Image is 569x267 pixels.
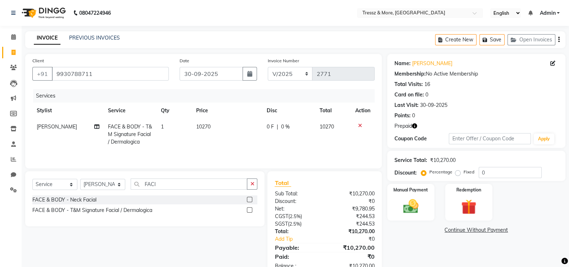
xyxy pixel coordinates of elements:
[435,34,477,45] button: Create New
[393,187,428,193] label: Manual Payment
[277,123,278,131] span: |
[449,133,531,144] input: Enter Offer / Coupon Code
[157,103,192,119] th: Qty
[412,60,452,67] a: [PERSON_NAME]
[534,133,554,144] button: Apply
[394,135,449,142] div: Coupon Code
[394,70,426,78] div: Membership:
[394,112,411,119] div: Points:
[479,34,505,45] button: Save
[394,70,558,78] div: No Active Membership
[268,58,299,64] label: Invoice Number
[325,205,380,213] div: ₹9,780.95
[79,3,111,23] b: 08047224946
[425,91,428,99] div: 0
[34,32,60,45] a: INVOICE
[161,123,164,130] span: 1
[325,243,380,252] div: ₹10,270.00
[325,252,380,261] div: ₹0
[108,123,152,145] span: FACE & BODY - T&M Signature Facial / Dermalogica
[315,103,351,119] th: Total
[464,169,474,175] label: Fixed
[394,91,424,99] div: Card on file:
[37,123,77,130] span: [PERSON_NAME]
[275,179,291,187] span: Total
[32,207,152,214] div: FACE & BODY - T&M Signature Facial / Dermalogica
[269,205,325,213] div: Net:
[32,58,44,64] label: Client
[351,103,375,119] th: Action
[325,213,380,220] div: ₹244.53
[267,123,274,131] span: 0 F
[507,34,555,45] button: Open Invoices
[539,9,555,17] span: Admin
[325,220,380,228] div: ₹244.53
[262,103,315,119] th: Disc
[289,213,300,219] span: 2.5%
[325,228,380,235] div: ₹10,270.00
[275,213,288,220] span: CGST
[289,221,300,227] span: 2.5%
[269,235,334,243] a: Add Tip
[320,123,334,130] span: 10270
[412,112,415,119] div: 0
[424,81,430,88] div: 16
[394,122,412,130] span: Prepaid
[456,198,481,216] img: _gift.svg
[269,228,325,235] div: Total:
[69,35,120,41] a: PREVIOUS INVOICES
[275,221,288,227] span: SGST
[269,213,325,220] div: ( )
[192,103,262,119] th: Price
[33,89,380,103] div: Services
[269,198,325,205] div: Discount:
[394,169,417,177] div: Discount:
[389,226,564,234] a: Continue Without Payment
[456,187,481,193] label: Redemption
[430,157,456,164] div: ₹10,270.00
[398,198,423,215] img: _cash.svg
[32,196,96,204] div: FACE & BODY - Neck Facial
[32,103,104,119] th: Stylist
[394,60,411,67] div: Name:
[429,169,452,175] label: Percentage
[394,101,419,109] div: Last Visit:
[334,235,380,243] div: ₹0
[281,123,290,131] span: 0 %
[196,123,211,130] span: 10270
[104,103,157,119] th: Service
[18,3,68,23] img: logo
[52,67,169,81] input: Search by Name/Mobile/Email/Code
[325,190,380,198] div: ₹10,270.00
[180,58,189,64] label: Date
[269,220,325,228] div: ( )
[269,243,325,252] div: Payable:
[131,178,247,190] input: Search or Scan
[269,252,325,261] div: Paid:
[394,81,423,88] div: Total Visits:
[325,198,380,205] div: ₹0
[420,101,447,109] div: 30-09-2025
[32,67,53,81] button: +91
[269,190,325,198] div: Sub Total:
[394,157,427,164] div: Service Total:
